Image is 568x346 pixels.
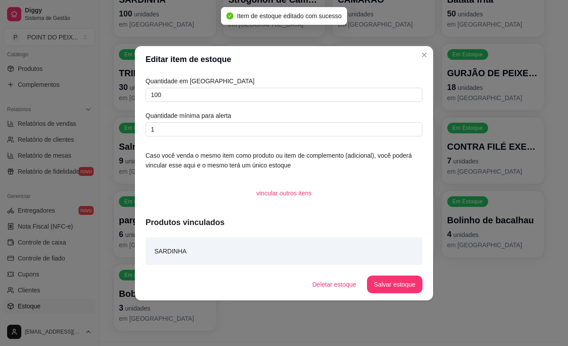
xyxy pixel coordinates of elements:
span: Item de estoque editado com sucesso [237,12,342,19]
header: Editar item de estoque [135,46,433,73]
button: Salvar estoque [367,276,422,293]
article: Quantidade em [GEOGRAPHIC_DATA] [146,76,422,86]
button: Deletar estoque [305,276,363,293]
article: Quantidade mínima para alerta [146,111,422,121]
article: SARDINHA [154,246,186,256]
article: Caso você venda o mesmo item como produto ou item de complemento (adicional), você poderá vincula... [146,151,422,170]
button: Close [417,48,431,62]
span: check-circle [226,12,233,19]
button: vincular outros itens [249,184,319,202]
article: Produtos vinculados [146,216,422,229]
